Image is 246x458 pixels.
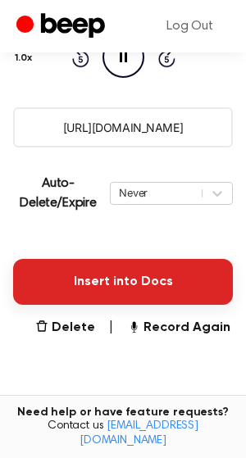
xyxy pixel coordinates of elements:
span: | [108,318,114,338]
button: 1.0x [13,44,39,72]
a: [EMAIL_ADDRESS][DOMAIN_NAME] [80,420,198,447]
p: Auto-Delete/Expire [13,174,103,213]
button: Record Again [127,318,230,338]
button: Insert into Docs [13,259,233,305]
button: Delete [35,318,95,338]
div: Never [119,185,194,201]
a: Beep [16,11,109,43]
span: Contact us [10,419,236,448]
a: Log Out [150,7,230,46]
